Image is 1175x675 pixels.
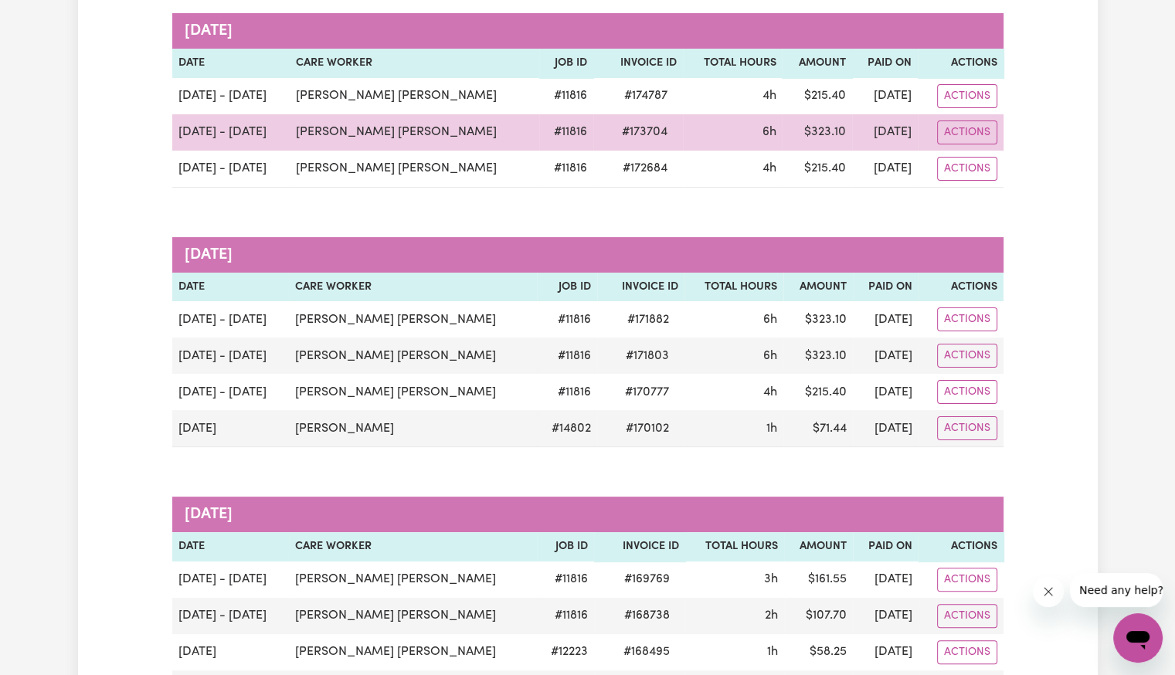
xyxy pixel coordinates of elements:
[616,419,678,438] span: # 170102
[766,422,777,435] span: 1 hour
[172,13,1004,49] caption: [DATE]
[762,162,776,175] span: 4 hours
[764,573,778,585] span: 3 hours
[937,120,997,144] button: Actions
[172,114,290,151] td: [DATE] - [DATE]
[597,273,684,302] th: Invoice ID
[537,410,597,447] td: # 14802
[783,301,853,337] td: $ 323.10
[172,301,289,337] td: [DATE] - [DATE]
[537,561,594,598] td: # 11816
[539,114,593,151] td: # 11816
[783,273,853,302] th: Amount
[537,598,594,634] td: # 11816
[289,532,537,561] th: Care Worker
[1033,576,1064,607] iframe: Close message
[762,126,776,138] span: 6 hours
[615,570,679,589] span: # 169769
[539,78,593,114] td: # 11816
[853,561,919,598] td: [DATE]
[172,410,289,447] td: [DATE]
[853,532,919,561] th: Paid On
[1070,573,1163,607] iframe: Message from company
[172,532,289,561] th: Date
[615,86,677,105] span: # 174787
[289,273,537,302] th: Care Worker
[853,337,919,374] td: [DATE]
[616,347,678,365] span: # 171803
[290,114,540,151] td: [PERSON_NAME] [PERSON_NAME]
[1113,613,1163,663] iframe: Button to launch messaging window
[853,410,919,447] td: [DATE]
[784,532,854,561] th: Amount
[290,49,540,78] th: Care Worker
[172,598,289,634] td: [DATE] - [DATE]
[290,78,540,114] td: [PERSON_NAME] [PERSON_NAME]
[763,314,777,326] span: 6 hours
[172,337,289,374] td: [DATE] - [DATE]
[767,646,778,658] span: 1 hour
[289,410,537,447] td: [PERSON_NAME]
[765,609,778,622] span: 2 hours
[784,598,854,634] td: $ 107.70
[172,634,289,670] td: [DATE]
[289,634,537,670] td: [PERSON_NAME] [PERSON_NAME]
[539,151,593,188] td: # 11816
[172,273,289,302] th: Date
[172,561,289,598] td: [DATE] - [DATE]
[762,90,776,102] span: 4 hours
[784,634,854,670] td: $ 58.25
[616,383,678,402] span: # 170777
[613,123,677,141] span: # 173704
[783,337,853,374] td: $ 323.10
[937,568,997,592] button: Actions
[539,49,593,78] th: Job ID
[537,301,597,337] td: # 11816
[853,301,919,337] td: [DATE]
[937,604,997,628] button: Actions
[289,598,537,634] td: [PERSON_NAME] [PERSON_NAME]
[853,598,919,634] td: [DATE]
[172,151,290,188] td: [DATE] - [DATE]
[852,78,919,114] td: [DATE]
[763,350,777,362] span: 6 hours
[289,561,537,598] td: [PERSON_NAME] [PERSON_NAME]
[852,49,919,78] th: Paid On
[537,634,594,670] td: # 12223
[537,532,594,561] th: Job ID
[593,49,683,78] th: Invoice ID
[289,337,537,374] td: [PERSON_NAME] [PERSON_NAME]
[289,374,537,410] td: [PERSON_NAME] [PERSON_NAME]
[537,337,597,374] td: # 11816
[618,310,678,329] span: # 171882
[852,114,919,151] td: [DATE]
[853,273,919,302] th: Paid On
[615,606,679,625] span: # 168738
[685,532,784,561] th: Total Hours
[594,532,684,561] th: Invoice ID
[852,151,919,188] td: [DATE]
[782,151,851,188] td: $ 215.40
[937,84,997,108] button: Actions
[782,114,851,151] td: $ 323.10
[782,78,851,114] td: $ 215.40
[9,11,93,23] span: Need any help?
[937,416,997,440] button: Actions
[684,273,783,302] th: Total Hours
[683,49,783,78] th: Total Hours
[919,532,1003,561] th: Actions
[782,49,851,78] th: Amount
[290,151,540,188] td: [PERSON_NAME] [PERSON_NAME]
[919,273,1004,302] th: Actions
[783,374,853,410] td: $ 215.40
[937,344,997,368] button: Actions
[783,410,853,447] td: $ 71.44
[172,78,290,114] td: [DATE] - [DATE]
[537,273,597,302] th: Job ID
[172,497,1004,532] caption: [DATE]
[853,634,919,670] td: [DATE]
[918,49,1003,78] th: Actions
[172,374,289,410] td: [DATE] - [DATE]
[613,159,677,178] span: # 172684
[537,374,597,410] td: # 11816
